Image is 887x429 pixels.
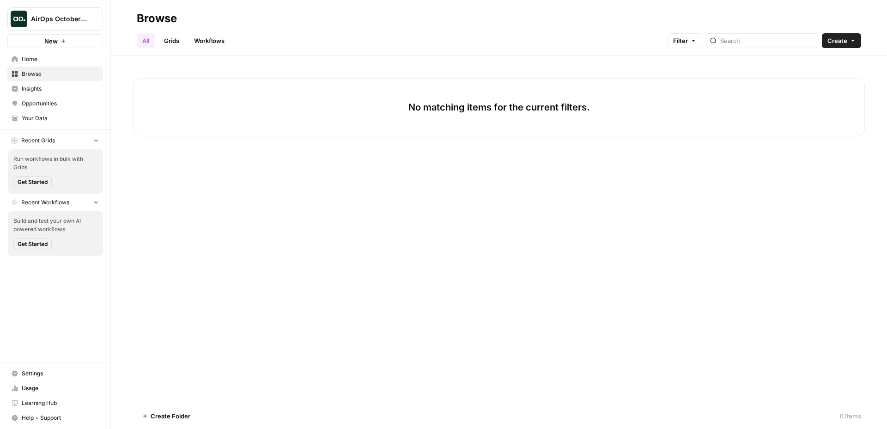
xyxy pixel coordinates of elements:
span: Get Started [18,240,48,248]
span: Learning Hub [22,399,99,407]
input: Search [720,36,814,45]
span: Get Started [18,178,48,186]
a: Usage [7,381,103,396]
a: Home [7,52,103,67]
span: Recent Grids [21,136,55,145]
button: Create Folder [137,409,196,423]
span: Run workflows in bulk with Grids [13,155,97,172]
button: Filter [667,33,702,48]
a: Insights [7,81,103,96]
a: Grids [158,33,185,48]
button: Recent Workflows [7,196,103,209]
a: Settings [7,366,103,381]
span: Help + Support [22,414,99,422]
span: Filter [673,36,688,45]
button: Recent Grids [7,134,103,147]
span: New [44,37,58,46]
span: Browse [22,70,99,78]
div: Browse [137,11,177,26]
a: Your Data [7,111,103,126]
span: Home [22,55,99,63]
a: Learning Hub [7,396,103,411]
button: Create [822,33,861,48]
span: Opportunities [22,99,99,108]
button: Workspace: AirOps October Cohort [7,7,103,31]
a: Opportunities [7,96,103,111]
button: Get Started [13,238,52,250]
button: Get Started [13,176,52,188]
span: Usage [22,384,99,392]
span: Create Folder [151,411,190,421]
img: AirOps October Cohort Logo [11,11,27,27]
span: Create [827,36,847,45]
a: Workflows [188,33,230,48]
span: Build and test your own AI powered workflows [13,217,97,233]
p: No matching items for the current filters. [408,101,589,114]
span: Recent Workflows [21,198,69,207]
a: All [137,33,155,48]
span: AirOps October Cohort [31,14,87,24]
button: New [7,34,103,48]
span: Settings [22,369,99,378]
button: Help + Support [7,411,103,425]
span: Your Data [22,114,99,123]
span: Insights [22,85,99,93]
a: Browse [7,67,103,81]
div: 0 Items [840,411,861,421]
